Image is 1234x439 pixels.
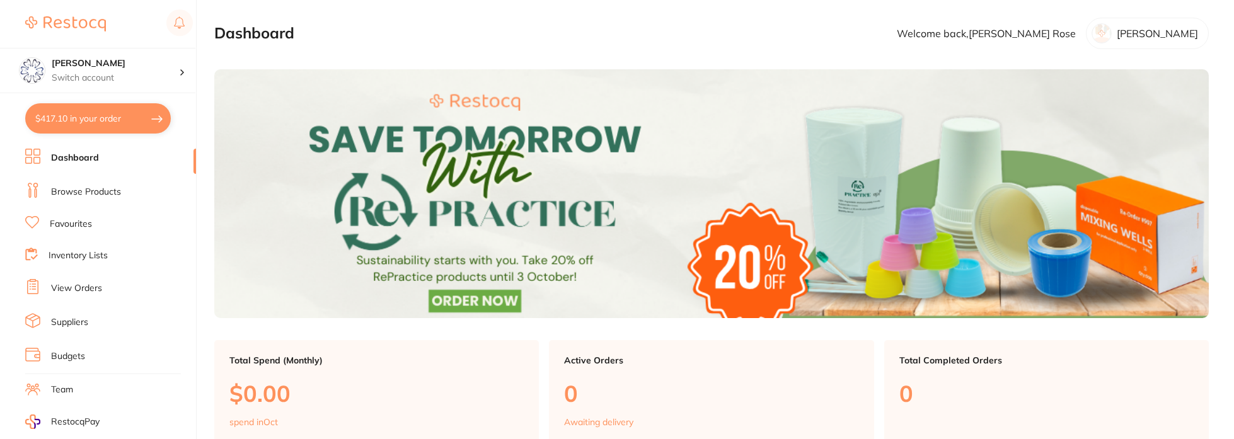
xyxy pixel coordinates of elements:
h4: Eumundi Dental [52,57,179,70]
p: 0 [564,380,858,406]
a: Suppliers [51,316,88,329]
h2: Dashboard [214,25,294,42]
img: Restocq Logo [25,16,106,31]
a: Inventory Lists [49,249,108,262]
a: Favourites [50,218,92,231]
p: Awaiting delivery [564,417,633,427]
p: $0.00 [229,380,524,406]
img: Eumundi Dental [20,58,45,83]
p: Welcome back, [PERSON_NAME] Rose [897,28,1076,39]
a: Restocq Logo [25,9,106,38]
p: [PERSON_NAME] [1117,28,1198,39]
p: spend in Oct [229,417,278,427]
a: Budgets [51,350,85,363]
a: Browse Products [51,186,121,198]
p: Switch account [52,72,179,84]
button: $417.10 in your order [25,103,171,134]
p: Total Completed Orders [899,355,1194,365]
p: 0 [899,380,1194,406]
p: Total Spend (Monthly) [229,355,524,365]
img: Dashboard [214,69,1209,318]
a: Team [51,384,73,396]
img: RestocqPay [25,414,40,429]
a: View Orders [51,282,102,295]
p: Active Orders [564,355,858,365]
span: RestocqPay [51,416,100,428]
a: RestocqPay [25,414,100,429]
a: Dashboard [51,152,99,164]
